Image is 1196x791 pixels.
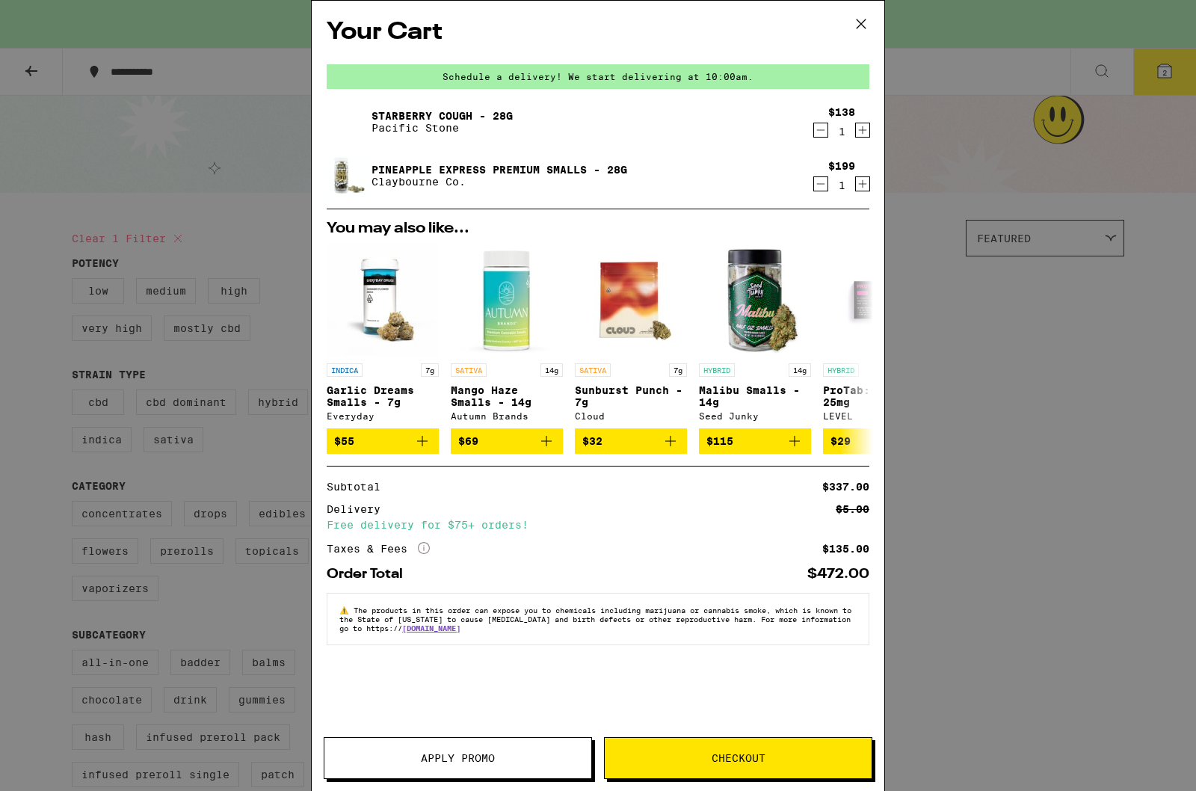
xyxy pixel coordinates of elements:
img: StarBerry Cough - 28g [327,101,369,143]
p: HYBRID [823,363,859,377]
button: Increment [855,176,870,191]
a: Open page for ProTab: Hybrid - 25mg from LEVEL [823,244,935,428]
div: $337.00 [822,481,869,492]
div: Order Total [327,567,413,581]
div: Schedule a delivery! We start delivering at 10:00am. [327,64,869,89]
div: $472.00 [807,567,869,581]
div: Delivery [327,504,391,514]
p: HYBRID [699,363,735,377]
button: Decrement [813,123,828,138]
div: Cloud [575,411,687,421]
div: Taxes & Fees [327,542,430,555]
div: $138 [828,106,855,118]
p: Claybourne Co. [372,176,627,188]
button: Add to bag [451,428,563,454]
a: Pineapple Express Premium Smalls - 28g [372,164,627,176]
p: INDICA [327,363,363,377]
span: $29 [830,435,851,447]
button: Add to bag [699,428,811,454]
div: Autumn Brands [451,411,563,421]
p: 7g [421,363,439,377]
div: Everyday [327,411,439,421]
button: Apply Promo [324,737,592,779]
button: Decrement [813,176,828,191]
div: 1 [828,126,855,138]
img: Pineapple Express Premium Smalls - 28g [327,155,369,197]
span: Checkout [712,753,765,763]
button: Checkout [604,737,872,779]
div: Subtotal [327,481,391,492]
p: Pacific Stone [372,122,513,134]
span: $69 [458,435,478,447]
div: Free delivery for $75+ orders! [327,520,869,530]
img: Cloud - Sunburst Punch - 7g [575,244,687,356]
div: LEVEL [823,411,935,421]
span: $32 [582,435,602,447]
p: 14g [789,363,811,377]
p: SATIVA [451,363,487,377]
span: Hi. Need any help? [9,10,108,22]
p: Mango Haze Smalls - 14g [451,384,563,408]
img: Everyday - Garlic Dreams Smalls - 7g [327,244,439,356]
img: Autumn Brands - Mango Haze Smalls - 14g [451,244,563,356]
div: $5.00 [836,504,869,514]
span: The products in this order can expose you to chemicals including marijuana or cannabis smoke, whi... [339,606,851,633]
button: Add to bag [823,428,935,454]
a: Open page for Garlic Dreams Smalls - 7g from Everyday [327,244,439,428]
img: Seed Junky - Malibu Smalls - 14g [699,244,811,356]
p: ProTab: Hybrid - 25mg [823,384,935,408]
div: Seed Junky [699,411,811,421]
p: 14g [540,363,563,377]
span: $55 [334,435,354,447]
a: StarBerry Cough - 28g [372,110,513,122]
a: [DOMAIN_NAME] [402,624,460,633]
div: 1 [828,179,855,191]
a: Open page for Malibu Smalls - 14g from Seed Junky [699,244,811,428]
h2: You may also like... [327,221,869,236]
p: SATIVA [575,363,611,377]
p: Sunburst Punch - 7g [575,384,687,408]
a: Open page for Mango Haze Smalls - 14g from Autumn Brands [451,244,563,428]
div: $135.00 [822,544,869,554]
p: 7g [669,363,687,377]
p: Garlic Dreams Smalls - 7g [327,384,439,408]
p: Malibu Smalls - 14g [699,384,811,408]
button: Add to bag [575,428,687,454]
span: $115 [706,435,733,447]
a: Open page for Sunburst Punch - 7g from Cloud [575,244,687,428]
span: ⚠️ [339,606,354,615]
span: Apply Promo [421,753,495,763]
h2: Your Cart [327,16,869,49]
img: LEVEL - ProTab: Hybrid - 25mg [823,244,935,356]
div: $199 [828,160,855,172]
button: Add to bag [327,428,439,454]
button: Increment [855,123,870,138]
